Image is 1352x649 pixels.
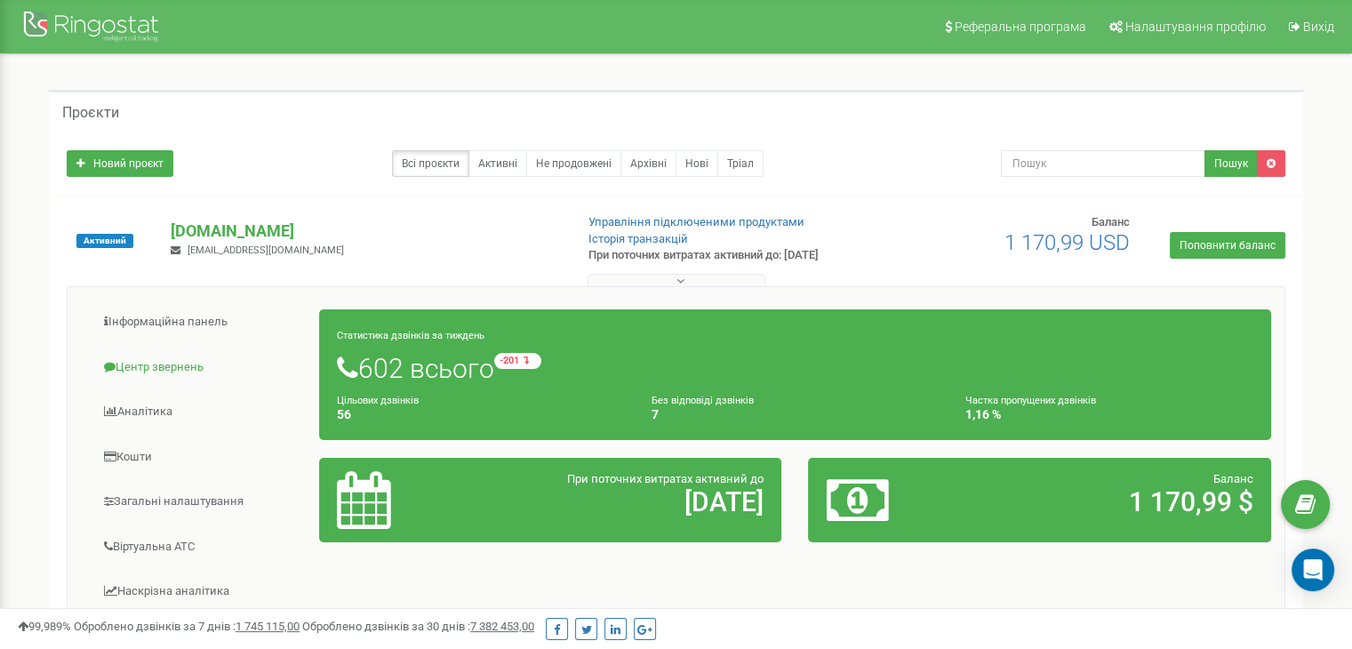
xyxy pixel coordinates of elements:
[1204,150,1258,177] button: Пошук
[81,436,320,479] a: Кошти
[978,487,1253,517] h2: 1 170,99 $
[337,353,1253,383] h1: 602 всього
[955,20,1086,34] span: Реферальна програма
[652,408,940,421] h4: 7
[676,150,718,177] a: Нові
[468,150,527,177] a: Активні
[76,234,133,248] span: Активний
[392,150,469,177] a: Всі проєкти
[588,215,804,228] a: Управління підключеними продуктами
[81,525,320,569] a: Віртуальна АТС
[494,353,541,369] small: -201
[337,330,484,341] small: Статистика дзвінків за тиждень
[588,232,688,245] a: Історія транзакцій
[81,390,320,434] a: Аналiтика
[74,620,300,633] span: Оброблено дзвінків за 7 днів :
[302,620,534,633] span: Оброблено дзвінків за 30 днів :
[1170,232,1285,259] a: Поповнити баланс
[652,395,754,406] small: Без відповіді дзвінків
[965,395,1096,406] small: Частка пропущених дзвінків
[470,620,534,633] u: 7 382 453,00
[620,150,676,177] a: Архівні
[81,570,320,613] a: Наскрізна аналітика
[188,244,344,256] span: [EMAIL_ADDRESS][DOMAIN_NAME]
[18,620,71,633] span: 99,989%
[236,620,300,633] u: 1 745 115,00
[1125,20,1266,34] span: Налаштування профілю
[1292,549,1334,591] div: Open Intercom Messenger
[526,150,621,177] a: Не продовжені
[588,247,873,264] p: При поточних витратах активний до: [DATE]
[81,480,320,524] a: Загальні налаштування
[171,220,559,243] p: [DOMAIN_NAME]
[1004,230,1130,255] span: 1 170,99 USD
[67,150,173,177] a: Новий проєкт
[1001,150,1205,177] input: Пошук
[488,487,764,517] h2: [DATE]
[1213,472,1253,485] span: Баланс
[1303,20,1334,34] span: Вихід
[81,346,320,389] a: Центр звернень
[337,408,625,421] h4: 56
[965,408,1253,421] h4: 1,16 %
[717,150,764,177] a: Тріал
[337,395,419,406] small: Цільових дзвінків
[62,105,119,121] h5: Проєкти
[567,472,764,485] span: При поточних витратах активний до
[1092,215,1130,228] span: Баланс
[81,300,320,344] a: Інформаційна панель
